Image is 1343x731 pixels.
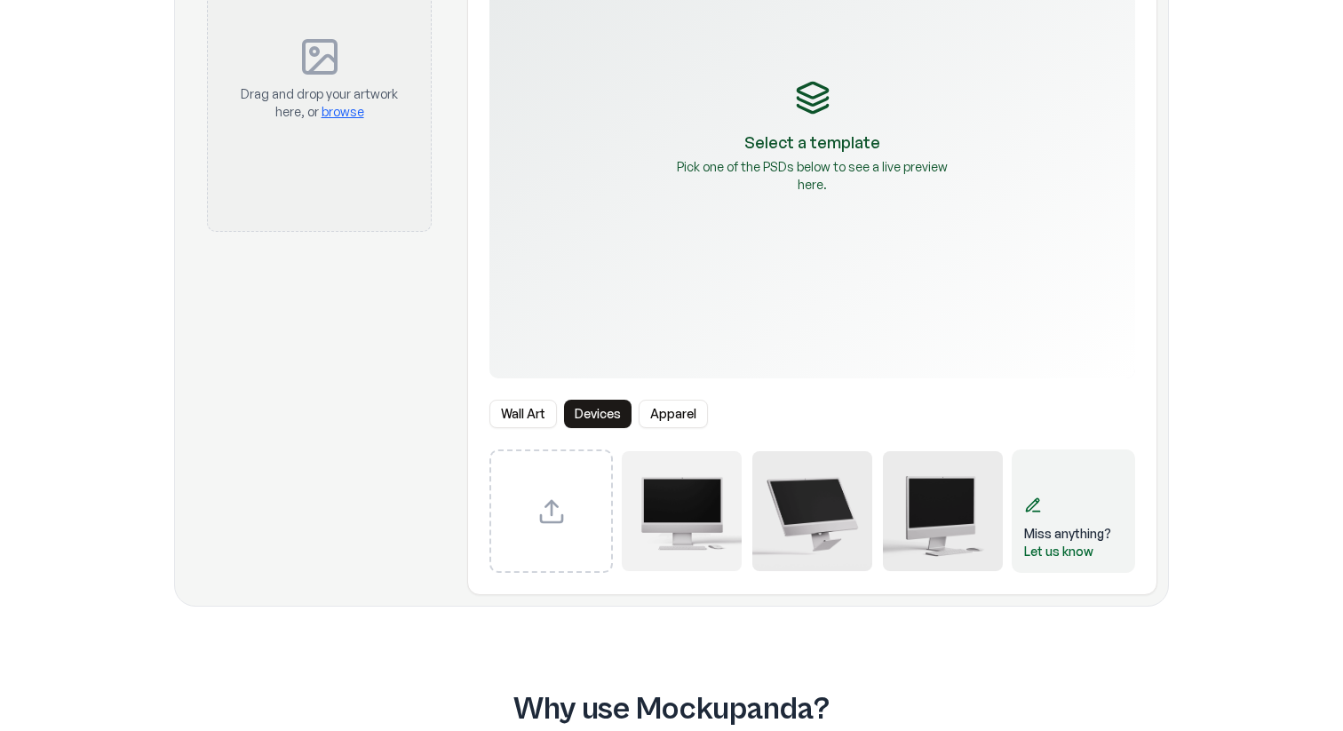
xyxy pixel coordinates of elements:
[564,400,632,428] button: Devices
[751,449,874,573] div: Select template iMac Mockup 2
[671,158,955,194] p: Pick one of the PSDs below to see a live preview here.
[744,130,880,155] p: Select a template
[1024,543,1111,560] div: Let us know
[489,449,613,573] div: Upload custom PSD template
[489,400,557,428] button: Wall Art
[1012,449,1135,573] div: Send feedback
[639,400,708,428] button: Apparel
[752,451,872,571] img: iMac Mockup 2
[1024,525,1111,543] div: Miss anything?
[883,451,1003,571] img: iMac Mockup 3
[620,449,743,573] div: Select template iMac Mockup 1
[236,85,402,121] p: Drag and drop your artwork here, or
[174,692,1169,727] h2: Why use Mockupanda?
[881,449,1005,573] div: Select template iMac Mockup 3
[622,451,742,571] img: iMac Mockup 1
[322,104,364,119] span: browse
